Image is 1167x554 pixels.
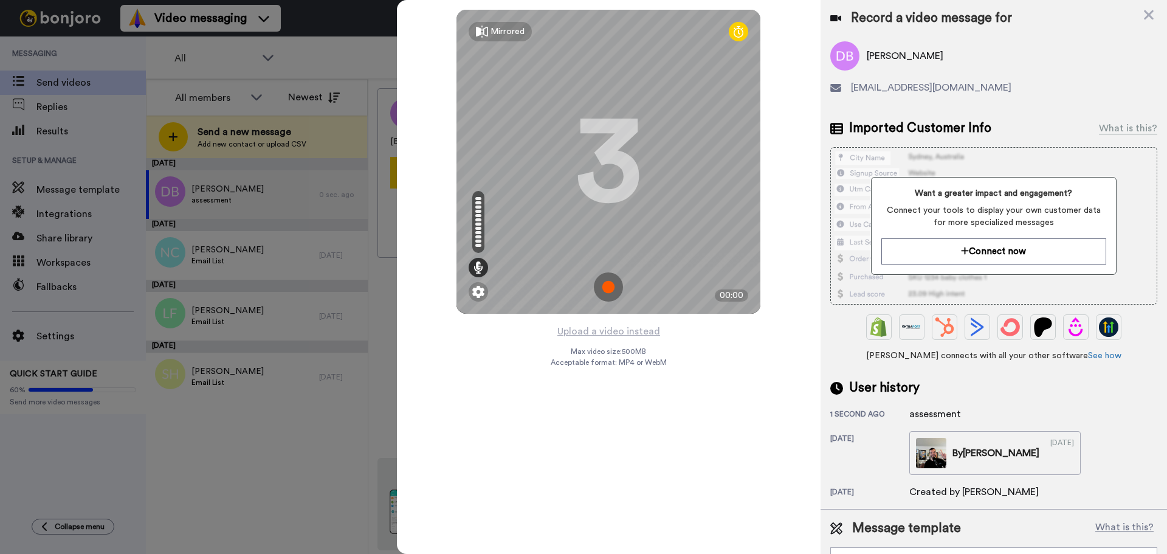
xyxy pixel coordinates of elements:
img: Hubspot [935,317,954,337]
div: [DATE] [830,434,909,475]
img: ConvertKit [1000,317,1020,337]
img: ActiveCampaign [968,317,987,337]
div: 3 [575,116,642,207]
span: Max video size: 500 MB [571,347,646,356]
a: By[PERSON_NAME][DATE] [909,431,1081,475]
span: User history [849,379,920,397]
span: Acceptable format: MP4 or WebM [551,358,667,367]
div: 00:00 [715,289,748,302]
div: [DATE] [1050,438,1074,468]
button: What is this? [1092,519,1157,538]
span: [PERSON_NAME] connects with all your other software [830,350,1157,362]
button: Upload a video instead [554,324,664,339]
span: [EMAIL_ADDRESS][DOMAIN_NAME] [851,80,1011,95]
img: 4516289f-3ed8-4dff-b9b4-7a2a818278c3-thumb.jpg [916,438,946,468]
button: Connect now [881,238,1106,265]
div: 1 second ago [830,409,909,421]
span: Imported Customer Info [849,119,991,137]
span: Connect your tools to display your own customer data for more specialized messages [881,204,1106,229]
span: Message template [852,519,961,538]
img: Drip [1066,317,1086,337]
div: By [PERSON_NAME] [952,446,1039,460]
div: Created by [PERSON_NAME] [909,485,1039,499]
img: Shopify [869,317,889,337]
img: GoHighLevel [1099,317,1118,337]
img: ic_gear.svg [472,286,484,298]
span: Want a greater impact and engagement? [881,187,1106,199]
div: What is this? [1099,121,1157,136]
div: [DATE] [830,487,909,499]
img: Patreon [1033,317,1053,337]
a: See how [1088,351,1121,360]
div: assessment [909,407,970,421]
img: Ontraport [902,317,921,337]
img: ic_record_start.svg [594,272,623,302]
